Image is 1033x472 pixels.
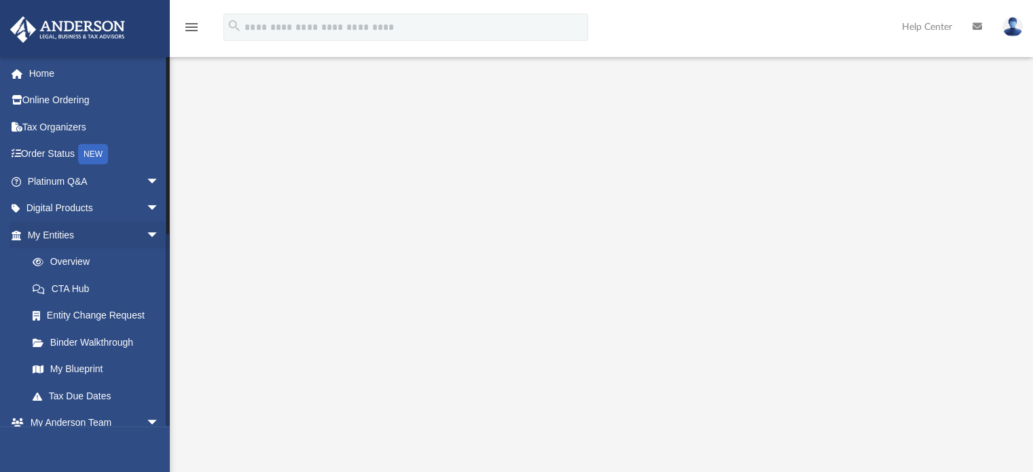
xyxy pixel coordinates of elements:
img: User Pic [1002,17,1023,37]
a: Entity Change Request [19,302,180,329]
a: Platinum Q&Aarrow_drop_down [10,168,180,195]
a: Digital Productsarrow_drop_down [10,195,180,222]
a: Overview [19,249,180,276]
a: My Blueprint [19,356,173,383]
a: Binder Walkthrough [19,329,180,356]
i: search [227,18,242,33]
span: arrow_drop_down [146,195,173,223]
a: My Anderson Teamarrow_drop_down [10,410,173,437]
span: arrow_drop_down [146,168,173,196]
i: menu [183,19,200,35]
a: CTA Hub [19,275,180,302]
a: My Entitiesarrow_drop_down [10,221,180,249]
a: Home [10,60,180,87]
span: arrow_drop_down [146,221,173,249]
a: Tax Organizers [10,113,180,141]
img: Anderson Advisors Platinum Portal [6,16,129,43]
a: Tax Due Dates [19,382,180,410]
a: menu [183,26,200,35]
span: arrow_drop_down [146,410,173,437]
div: NEW [78,144,108,164]
a: Online Ordering [10,87,180,114]
a: Order StatusNEW [10,141,180,168]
